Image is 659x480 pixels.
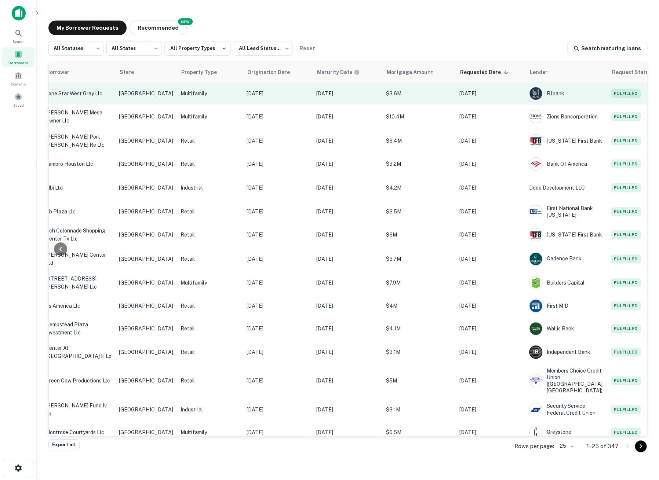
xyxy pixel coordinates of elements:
[529,367,604,394] div: Members Choice Credit Union ([GEOGRAPHIC_DATA], [GEOGRAPHIC_DATA])
[316,160,379,168] p: [DATE]
[45,320,112,337] p: hempstead plaza investment llc
[2,26,34,46] a: Search
[529,110,542,123] img: picture
[316,377,379,385] p: [DATE]
[181,208,239,216] p: Retail
[119,428,173,436] p: [GEOGRAPHIC_DATA]
[316,208,379,216] p: [DATE]
[2,90,34,110] a: Saved
[119,348,173,356] p: [GEOGRAPHIC_DATA]
[247,137,309,145] p: [DATE]
[529,299,604,312] div: First MID
[529,135,542,147] img: picture
[386,325,452,333] p: $4.1M
[514,442,554,451] p: Rows per page:
[164,41,231,56] button: All Property Types
[181,348,239,356] p: Retail
[611,405,641,414] span: Fulfilled
[247,68,299,77] span: Origination Date
[382,62,456,83] th: Mortgage Amount
[459,89,522,98] p: [DATE]
[48,439,80,450] button: Export all
[119,325,173,333] p: [GEOGRAPHIC_DATA]
[317,68,360,76] div: Maturity dates displayed may be estimated. Please contact the lender for the most accurate maturi...
[459,231,522,239] p: [DATE]
[386,184,452,192] p: $4.2M
[459,377,522,385] p: [DATE]
[529,252,604,265] div: Cadence Bank
[611,183,641,192] span: Fulfilled
[529,228,604,241] div: [US_STATE] First Bank
[611,301,641,310] span: Fulfilled
[386,255,452,263] p: $3.7M
[529,184,604,192] p: Dddp Development LLC
[529,87,542,100] img: picture
[386,279,452,287] p: $7.9M
[386,231,452,239] p: $6M
[611,112,641,121] span: Fulfilled
[247,302,309,310] p: [DATE]
[11,81,26,87] span: Contacts
[2,69,34,88] a: Contacts
[386,137,452,145] p: $6.4M
[45,109,112,125] p: [PERSON_NAME] mesa owner llc
[529,300,542,312] img: picture
[45,160,112,168] p: lambro houston llc
[119,184,173,192] p: [GEOGRAPHIC_DATA]
[42,62,115,83] th: Borrower
[46,68,79,77] span: Borrower
[316,184,379,192] p: [DATE]
[622,421,659,457] iframe: Chat Widget
[530,68,557,77] span: Lender
[611,428,641,437] span: Fulfilled
[45,208,112,216] p: ab plaza llc
[181,89,239,98] p: Multifamily
[247,113,309,121] p: [DATE]
[115,62,177,83] th: State
[119,208,173,216] p: [GEOGRAPHIC_DATA]
[533,348,538,356] p: I B
[386,208,452,216] p: $3.5M
[247,348,309,356] p: [DATE]
[587,442,619,451] p: 1–25 of 347
[316,302,379,310] p: [DATE]
[529,426,604,439] div: Greystone
[611,254,641,263] span: Fulfilled
[387,68,443,77] span: Mortgage Amount
[243,62,313,83] th: Origination Date
[611,160,641,168] span: Fulfilled
[529,110,604,123] div: Zions Bancorporation
[611,89,641,98] span: Fulfilled
[181,68,226,77] span: Property Type
[130,21,187,35] button: Recommended
[12,6,26,21] img: capitalize-icon.png
[45,133,112,149] p: [PERSON_NAME] port [PERSON_NAME] re llc
[529,253,542,265] img: picture
[611,324,641,333] span: Fulfilled
[316,279,379,287] p: [DATE]
[119,255,173,263] p: [GEOGRAPHIC_DATA]
[459,160,522,168] p: [DATE]
[317,68,352,76] h6: Maturity Date
[45,428,112,436] p: montrose courtyards llc
[316,113,379,121] p: [DATE]
[611,207,641,216] span: Fulfilled
[45,184,112,192] p: mbi ltd
[177,62,243,83] th: Property Type
[611,136,641,145] span: Fulfilled
[106,39,161,58] div: All States
[460,68,510,77] span: Requested Date
[611,376,641,385] span: Fulfilled
[386,377,452,385] p: $5M
[234,39,292,58] div: All Lead Statuses
[247,428,309,436] p: [DATE]
[181,113,239,121] p: Multifamily
[2,47,34,67] div: Borrowers
[459,279,522,287] p: [DATE]
[247,184,309,192] p: [DATE]
[119,113,173,121] p: [GEOGRAPHIC_DATA]
[45,275,112,291] p: [STREET_ADDRESS][PERSON_NAME] llc
[386,302,452,310] p: $4M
